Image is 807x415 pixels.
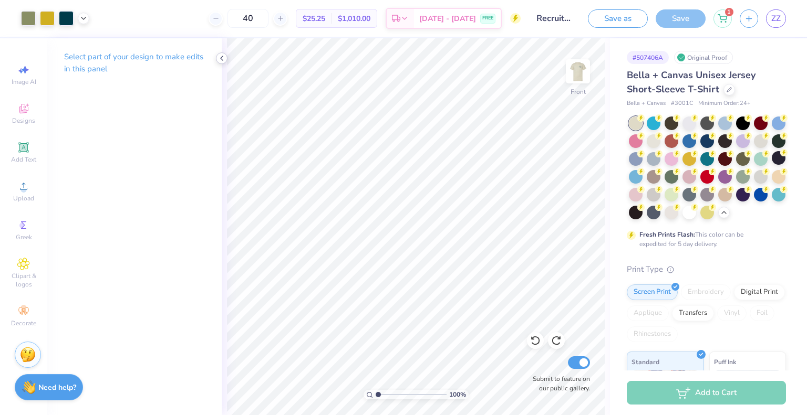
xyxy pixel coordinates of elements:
input: Untitled Design [529,8,580,29]
span: Image AI [12,78,36,86]
span: Puff Ink [714,356,736,367]
div: # 507406A [627,51,669,64]
div: Applique [627,305,669,321]
span: Bella + Canvas Unisex Jersey Short-Sleeve T-Shirt [627,69,756,95]
span: Standard [632,356,659,367]
img: Front [567,61,588,82]
span: 1 [725,8,733,16]
div: Vinyl [717,305,747,321]
div: Original Proof [674,51,733,64]
span: Greek [16,233,32,241]
span: $1,010.00 [338,13,370,24]
p: Select part of your design to make edits in this panel [64,51,205,75]
div: Digital Print [734,284,785,300]
span: 100 % [449,390,466,399]
div: Foil [750,305,774,321]
span: Clipart & logos [5,272,42,289]
span: FREE [482,15,493,22]
span: # 3001C [671,99,693,108]
button: Save as [588,9,648,28]
span: $25.25 [303,13,325,24]
div: Transfers [672,305,714,321]
div: This color can be expedited for 5 day delivery. [639,230,769,249]
span: Designs [12,116,35,125]
span: Upload [13,194,34,203]
span: Add Text [11,155,36,164]
div: Rhinestones [627,326,678,342]
div: Front [571,87,586,97]
span: Minimum Order: 24 + [698,99,751,108]
a: ZZ [766,9,786,28]
span: [DATE] - [DATE] [419,13,476,24]
input: – – [227,9,268,28]
div: Screen Print [627,284,678,300]
span: ZZ [771,13,781,25]
label: Submit to feature on our public gallery. [527,374,590,393]
strong: Fresh Prints Flash: [639,230,695,239]
strong: Need help? [38,382,76,392]
div: Embroidery [681,284,731,300]
span: Bella + Canvas [627,99,666,108]
div: Print Type [627,263,786,275]
span: Decorate [11,319,36,327]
